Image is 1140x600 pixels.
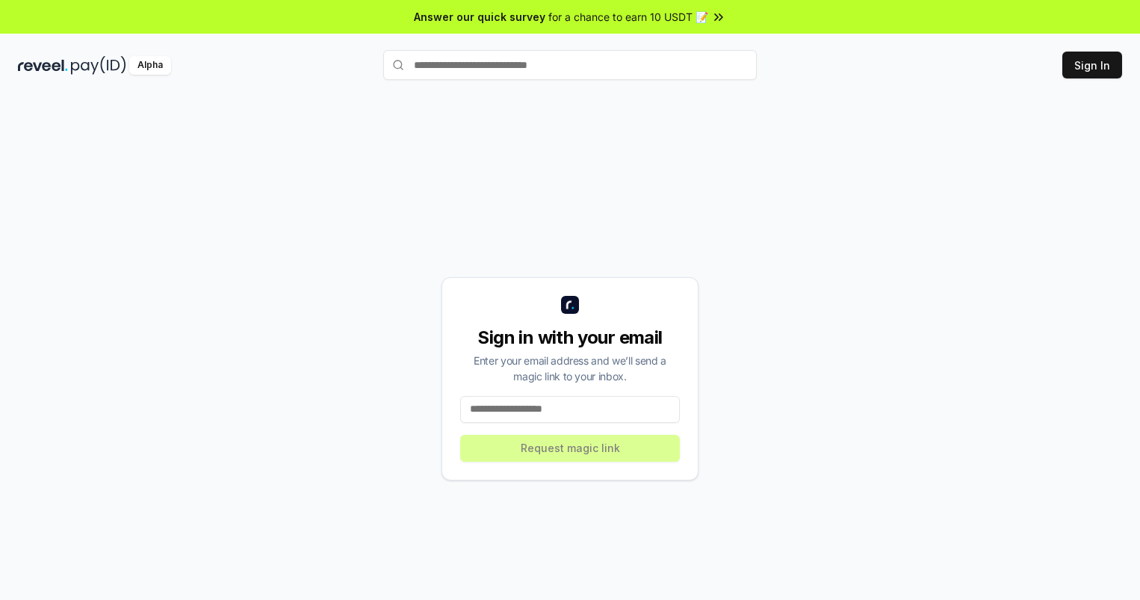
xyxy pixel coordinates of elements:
img: logo_small [561,296,579,314]
button: Sign In [1062,52,1122,78]
div: Alpha [129,56,171,75]
img: reveel_dark [18,56,68,75]
span: for a chance to earn 10 USDT 📝 [548,9,708,25]
div: Enter your email address and we’ll send a magic link to your inbox. [460,353,680,384]
span: Answer our quick survey [414,9,545,25]
img: pay_id [71,56,126,75]
div: Sign in with your email [460,326,680,350]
